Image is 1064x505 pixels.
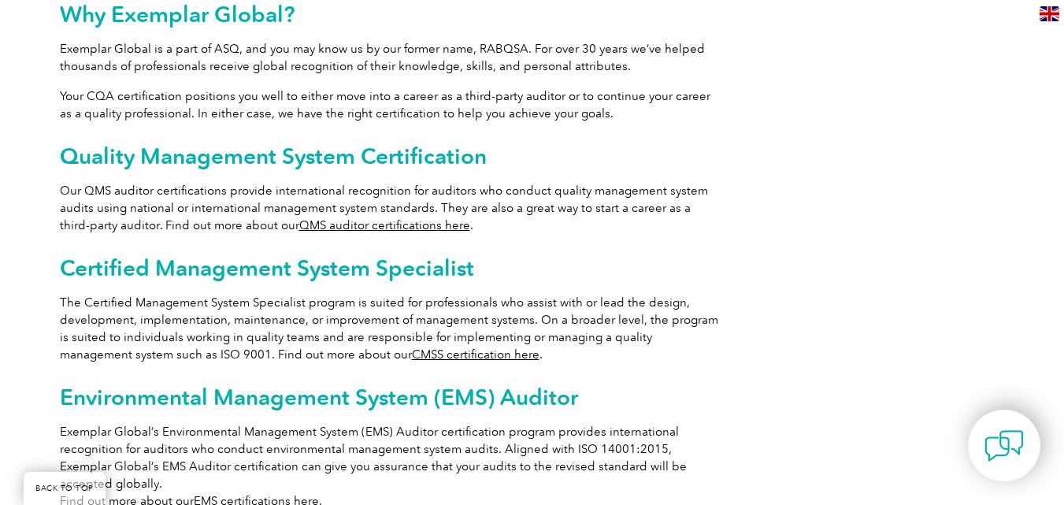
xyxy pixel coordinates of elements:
[60,255,721,280] h2: Certified Management System Specialist
[984,426,1024,466] img: contact-chat.png
[299,218,470,232] a: QMS auditor certifications here
[60,87,721,122] p: Your CQA certification positions you well to either move into a career as a third-party auditor o...
[60,384,721,410] h2: Environmental Management System (EMS) Auditor
[60,40,721,75] p: Exemplar Global is a part of ASQ, and you may know us by our former name, RABQSA. For over 30 yea...
[60,2,721,27] h2: Why Exemplar Global?
[60,294,721,363] p: The Certified Management System Specialist program is suited for professionals who assist with or...
[412,347,539,362] a: CMSS certification here
[60,143,721,169] h2: Quality Management System Certification
[1040,6,1059,21] img: en
[60,182,721,234] p: Our QMS auditor certifications provide international recognition for auditors who conduct quality...
[24,472,106,505] a: BACK TO TOP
